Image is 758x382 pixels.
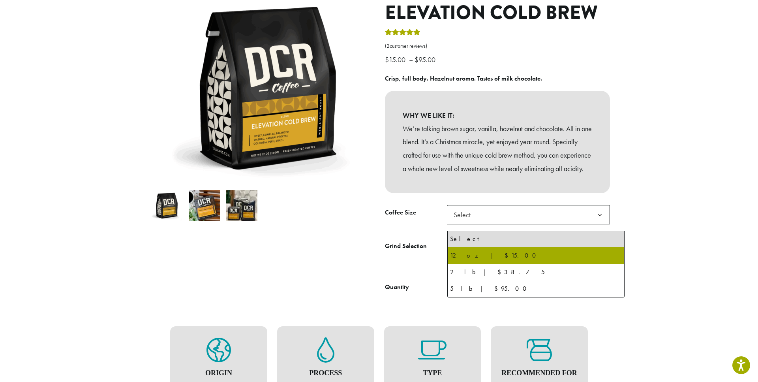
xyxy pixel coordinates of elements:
label: Grind Selection [385,241,447,252]
h4: Type [392,369,473,378]
span: $ [385,55,389,64]
label: Coffee Size [385,207,447,218]
h4: Recommended For [499,369,580,378]
div: Rated 5.00 out of 5 [385,28,420,40]
p: We’re talking brown sugar, vanilla, hazelnut and chocolate. All in one blend. It’s a Christmas mi... [403,122,592,175]
li: Select [448,231,624,247]
span: Select [447,205,610,224]
span: $ [415,55,418,64]
bdi: 95.00 [415,55,437,64]
div: Quantity [385,282,409,292]
h4: Origin [178,369,259,378]
span: 2 [387,43,390,49]
div: 5 lb | $95.00 [450,283,622,295]
h4: Process [285,369,366,378]
h1: Elevation Cold Brew [385,2,610,24]
b: Crisp, full body. Hazelnut aroma. Tastes of milk chocolate. [385,74,542,83]
img: Elevation Cold Brew - Image 2 [189,190,220,221]
div: 2 lb | $38.75 [450,266,622,278]
span: – [409,55,413,64]
span: Select [450,207,478,222]
a: (2customer reviews) [385,42,610,50]
img: Elevation Cold Brew - Image 3 [226,190,257,221]
div: 12 oz | $15.00 [450,250,622,262]
img: Elevation Cold Brew [151,190,182,221]
b: WHY WE LIKE IT: [403,109,592,122]
bdi: 15.00 [385,55,407,64]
